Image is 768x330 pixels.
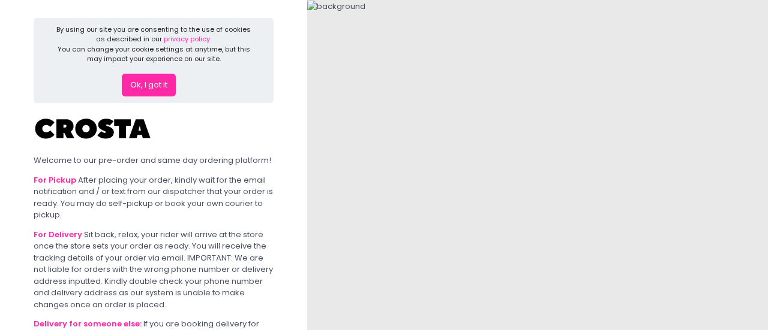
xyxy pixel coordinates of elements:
b: Delivery for someone else: [34,318,142,329]
div: Sit back, relax, your rider will arrive at the store once the store sets your order as ready. You... [34,229,274,311]
div: By using our site you are consenting to the use of cookies as described in our You can change you... [54,25,254,64]
div: After placing your order, kindly wait for the email notification and / or text from our dispatche... [34,174,274,221]
a: privacy policy. [164,34,211,44]
img: Crosta Pizzeria [34,111,154,147]
img: background [307,1,365,13]
b: For Pickup [34,174,76,186]
button: Ok, I got it [122,74,176,96]
b: For Delivery [34,229,82,240]
div: Welcome to our pre-order and same day ordering platform! [34,155,274,166]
